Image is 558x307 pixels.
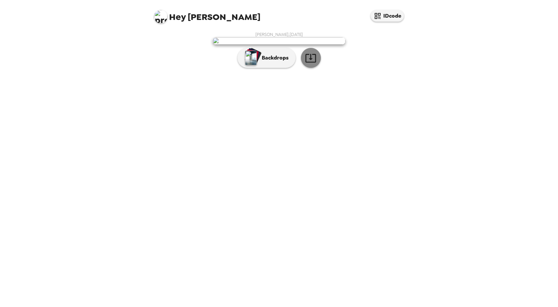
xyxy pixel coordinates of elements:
[213,37,345,45] img: user
[371,10,404,22] button: IDcode
[154,7,260,22] span: [PERSON_NAME]
[237,48,296,68] button: Backdrops
[258,54,289,62] p: Backdrops
[255,32,303,37] span: [PERSON_NAME] , [DATE]
[154,10,167,23] img: profile pic
[169,11,186,23] span: Hey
